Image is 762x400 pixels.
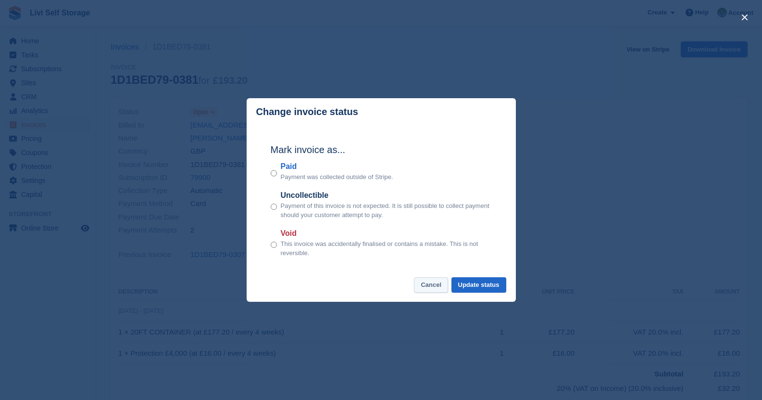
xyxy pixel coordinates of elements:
[281,190,492,201] label: Uncollectible
[271,142,492,157] h2: Mark invoice as...
[414,277,448,293] button: Cancel
[451,277,506,293] button: Update status
[281,161,393,172] label: Paid
[281,228,492,239] label: Void
[256,106,358,117] p: Change invoice status
[281,239,492,258] p: This invoice was accidentally finalised or contains a mistake. This is not reversible.
[281,172,393,182] p: Payment was collected outside of Stripe.
[737,10,752,25] button: close
[281,201,492,220] p: Payment of this invoice is not expected. It is still possible to collect payment should your cust...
